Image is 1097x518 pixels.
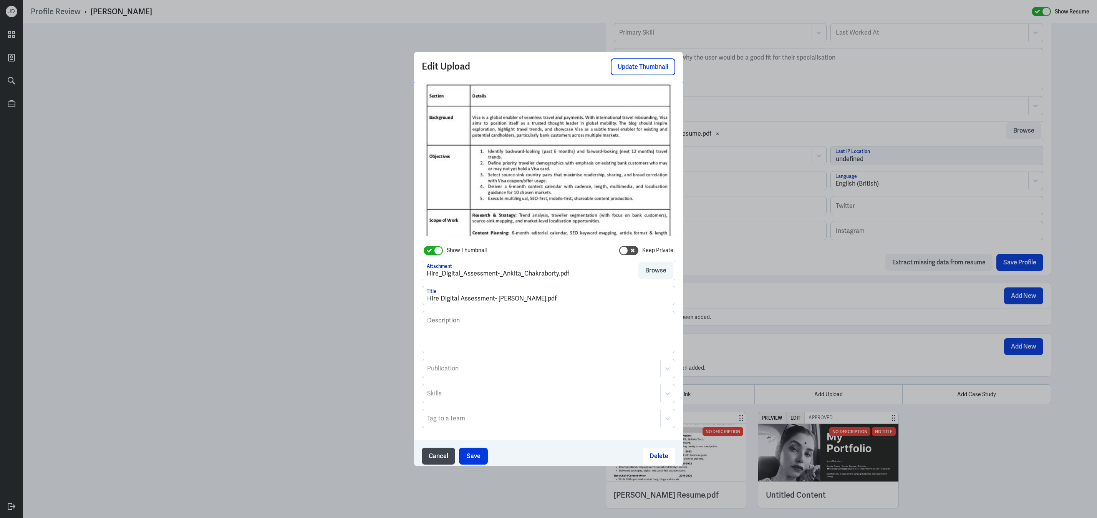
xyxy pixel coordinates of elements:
[611,58,675,75] button: Update Thumbnail
[422,448,455,465] button: Cancel
[447,246,487,254] label: Show Thumbnail
[427,269,569,278] div: Hire_Digital_Assessment-_Ankita_Chakraborty.pdf
[422,58,548,75] p: Edit Upload
[422,286,675,305] input: Title
[643,448,675,465] button: Delete
[414,82,683,236] img: Hire Digital Assessment- Ankita Chakraborty.pdf
[638,262,673,279] button: Browse
[642,246,673,254] label: Keep Private
[459,448,488,465] button: Save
